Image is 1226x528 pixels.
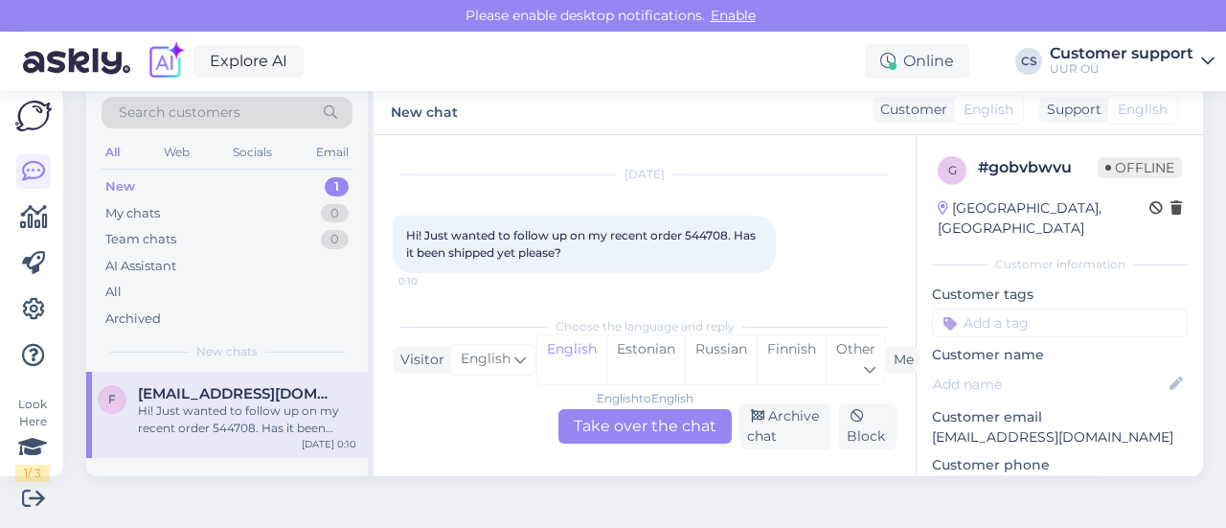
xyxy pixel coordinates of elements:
span: English [1118,100,1168,120]
div: Archived [105,310,161,329]
span: F [108,392,116,406]
div: [GEOGRAPHIC_DATA], [GEOGRAPHIC_DATA] [938,198,1149,239]
div: 1 [325,177,349,196]
div: New [105,177,135,196]
div: Customer support [1050,46,1193,61]
div: Block [839,403,897,449]
div: UUR OÜ [1050,61,1193,77]
span: Offline [1098,157,1182,178]
p: Customer tags [932,285,1188,305]
span: English [964,100,1013,120]
p: [EMAIL_ADDRESS][DOMAIN_NAME] [932,427,1188,448]
p: Customer name [932,345,1188,365]
div: Visitor [393,350,444,370]
div: Team chats [105,230,176,249]
input: Add name [933,374,1166,395]
div: [DATE] [393,166,897,183]
div: 1 / 3 [15,465,50,482]
div: Look Here [15,396,50,482]
div: Online [865,44,969,79]
div: Russian [685,335,757,384]
div: English [537,335,606,384]
div: CS [1015,48,1042,75]
div: English to English [597,390,693,407]
div: # gobvbwvu [978,156,1098,179]
div: Take over the chat [558,409,732,444]
div: Customer [873,100,947,120]
span: Hi! Just wanted to follow up on my recent order 544708. Has it been shipped yet please? [406,228,759,260]
div: 0 [321,230,349,249]
span: Enable [705,7,761,24]
div: Finnish [757,335,826,384]
div: Estonian [606,335,685,384]
p: Customer email [932,407,1188,427]
input: Add a tag [932,309,1188,337]
span: Search customers [119,103,240,123]
div: Request phone number [932,475,1105,501]
div: AI Assistant [105,257,176,276]
div: All [105,283,122,302]
p: Customer phone [932,455,1188,475]
div: Socials [229,140,276,165]
div: 0 [321,204,349,223]
img: explore-ai [146,41,186,81]
div: All [102,140,124,165]
div: Email [312,140,352,165]
a: Customer supportUUR OÜ [1050,46,1215,77]
span: Other [836,340,875,357]
span: New chats [196,343,258,360]
div: Support [1039,100,1101,120]
span: Faalzir@gmail.com [138,385,337,402]
a: Explore AI [193,45,304,78]
div: Web [160,140,193,165]
div: Choose the language and reply [393,318,897,335]
span: g [948,163,957,177]
div: Customer information [932,256,1188,273]
div: Hi! Just wanted to follow up on my recent order 544708. Has it been shipped yet please? [138,402,356,437]
span: English [461,349,511,370]
div: My chats [105,204,160,223]
label: New chat [391,97,458,123]
div: Archive chat [739,403,832,449]
span: 0:10 [398,274,470,288]
div: [DATE] 0:10 [302,437,356,451]
div: Me [886,350,914,370]
img: Askly Logo [15,101,52,131]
